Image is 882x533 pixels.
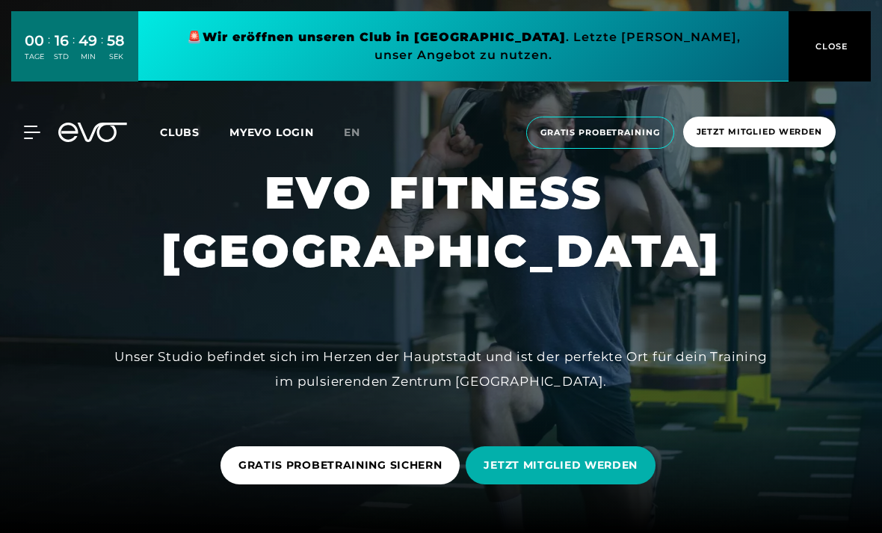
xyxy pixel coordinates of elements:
[101,31,103,71] div: :
[522,117,679,149] a: Gratis Probetraining
[238,457,442,473] span: GRATIS PROBETRAINING SICHERN
[54,30,69,52] div: 16
[679,117,840,149] a: Jetzt Mitglied werden
[78,52,97,62] div: MIN
[344,126,360,139] span: en
[697,126,822,138] span: Jetzt Mitglied werden
[107,30,125,52] div: 58
[25,52,44,62] div: TAGE
[25,30,44,52] div: 00
[48,31,50,71] div: :
[107,52,125,62] div: SEK
[161,164,721,280] h1: EVO FITNESS [GEOGRAPHIC_DATA]
[54,52,69,62] div: STD
[73,31,75,71] div: :
[466,435,661,496] a: JETZT MITGLIED WERDEN
[540,126,660,139] span: Gratis Probetraining
[78,30,97,52] div: 49
[812,40,848,53] span: CLOSE
[220,435,466,496] a: GRATIS PROBETRAINING SICHERN
[105,345,777,393] div: Unser Studio befindet sich im Herzen der Hauptstadt und ist der perfekte Ort für dein Training im...
[160,126,200,139] span: Clubs
[484,457,638,473] span: JETZT MITGLIED WERDEN
[344,124,378,141] a: en
[789,11,871,81] button: CLOSE
[160,125,229,139] a: Clubs
[229,126,314,139] a: MYEVO LOGIN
